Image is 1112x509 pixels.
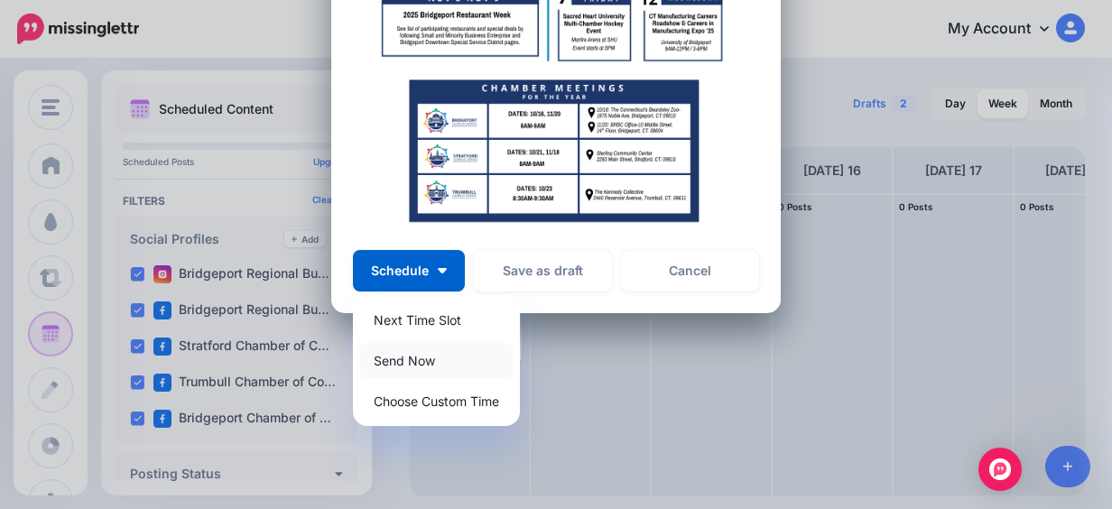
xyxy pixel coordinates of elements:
[978,448,1022,491] div: Open Intercom Messenger
[371,264,429,277] span: Schedule
[360,302,513,338] a: Next Time Slot
[360,384,513,419] a: Choose Custom Time
[353,295,520,426] div: Schedule
[621,250,759,292] a: Cancel
[360,343,513,378] a: Send Now
[438,268,447,273] img: arrow-down-white.png
[353,250,465,292] button: Schedule
[474,250,612,292] button: Save as draft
